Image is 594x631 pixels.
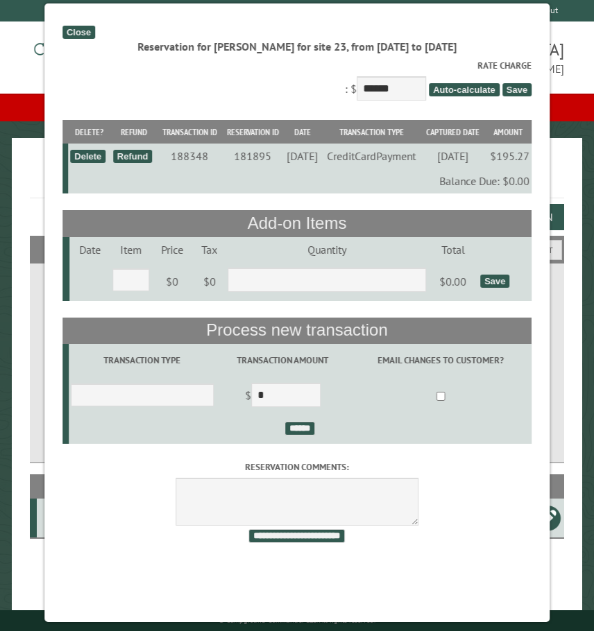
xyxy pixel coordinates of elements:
[111,120,158,144] th: Refund
[222,144,284,168] td: 181895
[194,262,226,301] td: $0
[71,354,214,367] label: Transaction Type
[194,237,226,262] td: Tax
[484,144,532,168] td: $195.27
[30,160,564,198] h1: Reservations
[428,237,478,262] td: Total
[484,120,532,144] th: Amount
[502,83,532,96] span: Save
[352,354,529,367] label: Email changes to customer?
[422,144,485,168] td: [DATE]
[322,144,422,168] td: CreditCardPayment
[62,26,95,39] div: Close
[62,39,532,54] div: Reservation for [PERSON_NAME] for site 23, from [DATE] to [DATE]
[284,144,322,168] td: [DATE]
[322,120,422,144] th: Transaction Type
[37,474,68,499] th: Site
[151,237,194,262] td: Price
[68,120,110,144] th: Delete?
[422,120,485,144] th: Captured Date
[62,59,532,104] div: : $
[222,120,284,144] th: Reservation ID
[68,168,532,193] td: Balance Due: $0.00
[218,354,347,367] label: Transaction Amount
[158,120,222,144] th: Transaction ID
[30,236,564,262] h2: Filters
[69,237,110,262] td: Date
[151,262,194,301] td: $0
[42,511,66,525] div: 23
[216,377,350,416] td: $
[62,318,532,344] th: Process new transaction
[62,210,532,236] th: Add-on Items
[219,616,375,625] small: © Campground Commander LLC. All rights reserved.
[284,120,322,144] th: Date
[158,144,222,168] td: 188348
[62,460,532,474] label: Reservation comments:
[226,237,428,262] td: Quantity
[30,27,203,81] img: Campground Commander
[70,150,105,163] div: Delete
[480,275,509,288] div: Save
[62,59,532,72] label: Rate Charge
[428,262,478,301] td: $0.00
[429,83,500,96] span: Auto-calculate
[113,150,153,163] div: Refund
[110,237,151,262] td: Item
